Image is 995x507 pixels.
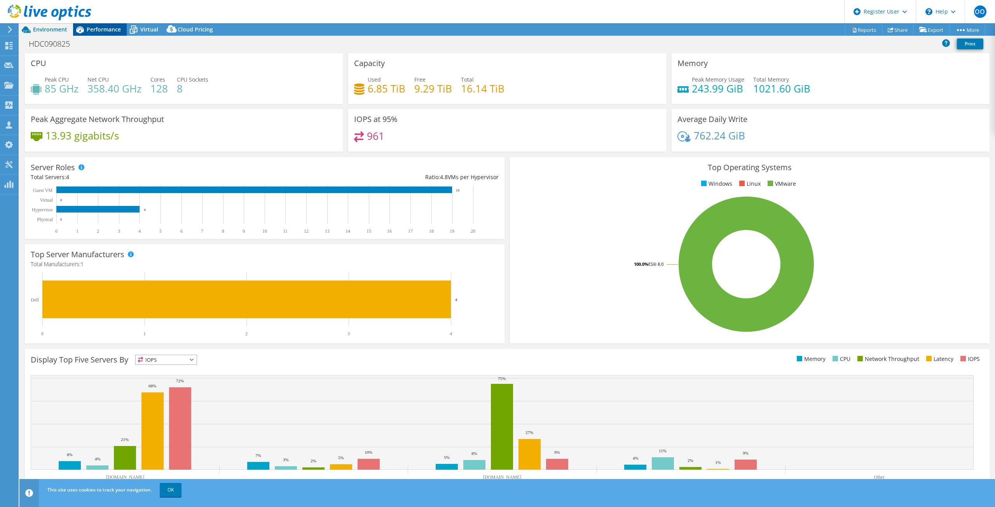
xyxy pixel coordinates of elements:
text: 9% [554,450,560,455]
span: Cloud Pricing [178,26,213,33]
h3: Memory [677,59,708,68]
span: Free [414,76,426,83]
text: 19 [456,188,460,192]
span: This site uses cookies to track your navigation. [47,486,152,493]
text: Guest VM [33,188,52,193]
text: 2 [97,228,99,234]
text: 0 [60,198,62,202]
svg: \n [925,8,932,15]
text: Virtual [40,197,53,203]
text: 8 [222,228,224,234]
text: 17 [408,228,413,234]
h3: Peak Aggregate Network Throughput [31,115,164,124]
li: IOPS [958,355,980,363]
span: 4.8 [440,173,448,181]
text: 12 [304,228,309,234]
li: Windows [699,179,732,188]
li: Memory [795,355,826,363]
text: 5% [338,455,344,460]
text: 9 [243,228,245,234]
h3: Capacity [354,59,385,68]
div: Ratio: VMs per Hypervisor [265,173,499,181]
h4: 243.99 GiB [692,84,744,93]
text: 8% [67,452,73,457]
h3: CPU [31,59,46,68]
h4: 13.93 gigabits/s [45,131,119,140]
text: 21% [121,437,129,442]
text: [DOMAIN_NAME] [106,474,145,480]
text: 4% [95,456,101,461]
span: Total Memory [753,76,789,83]
h3: Average Daily Write [677,115,747,124]
text: 1 [76,228,79,234]
h3: Top Operating Systems [516,163,984,172]
h3: IOPS at 95% [354,115,398,124]
h4: 8 [177,84,208,93]
text: 8% [471,451,477,456]
h4: 1021.60 GiB [753,84,810,93]
text: 13 [325,228,330,234]
h3: Top Server Manufacturers [31,250,124,259]
text: Other [874,474,884,480]
text: 4 [455,297,457,302]
h4: 85 GHz [45,84,79,93]
text: Hypervisor [32,207,53,213]
span: Environment [33,26,67,33]
text: 72% [176,378,184,383]
text: 1 [143,331,146,336]
li: Latency [924,355,953,363]
text: [DOMAIN_NAME] [483,474,522,480]
li: VMware [766,179,796,188]
text: 5 [159,228,162,234]
span: Performance [87,26,121,33]
span: Total [461,76,474,83]
tspan: ESXi 8.0 [648,261,663,267]
div: Total Servers: [31,173,265,181]
span: Used [368,76,381,83]
text: 68% [148,383,156,388]
text: 11% [659,448,667,453]
text: 16 [387,228,392,234]
text: 10% [365,450,372,455]
text: 6 [180,228,183,234]
a: OK [160,483,182,497]
span: OO [974,5,986,18]
text: 7 [201,228,203,234]
a: Export [913,24,950,36]
text: 4 [138,228,141,234]
text: 4 [144,208,146,212]
a: More [949,24,985,36]
tspan: 100.0% [634,261,648,267]
span: Net CPU [87,76,109,83]
span: Cores [150,76,165,83]
h4: Total Manufacturers: [31,260,499,268]
text: 3 [347,331,350,336]
h4: 358.40 GHz [87,84,141,93]
h3: Server Roles [31,163,75,172]
text: 7% [255,453,261,458]
span: IOPS [136,355,197,364]
text: Dell [31,297,39,303]
text: 11 [283,228,288,234]
text: 18 [429,228,434,234]
li: CPU [831,355,850,363]
h4: 128 [150,84,168,93]
h4: 762.24 GiB [694,131,745,140]
text: 4% [633,456,639,460]
text: 20 [471,228,475,234]
text: 14 [346,228,350,234]
text: 5% [444,455,450,460]
span: 1 [80,260,84,268]
span: Peak CPU [45,76,69,83]
h4: 9.29 TiB [414,84,452,93]
text: 15 [367,228,371,234]
h4: 961 [367,132,384,140]
text: 2% [688,458,693,463]
text: 2% [311,458,316,463]
text: 3 [118,228,120,234]
h4: 16.14 TiB [461,84,504,93]
a: Print [957,38,983,49]
text: 0 [55,228,58,234]
text: 0 [41,331,44,336]
a: Reports [845,24,882,36]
